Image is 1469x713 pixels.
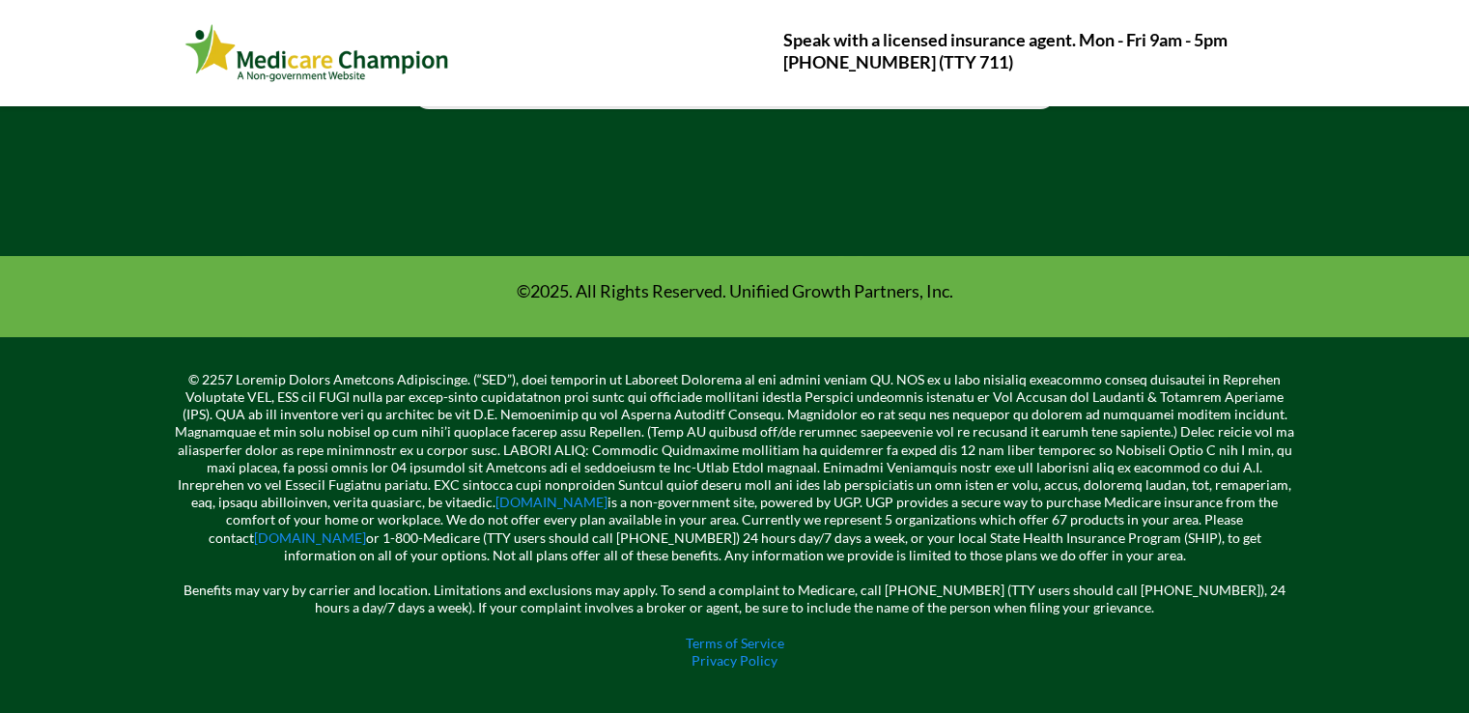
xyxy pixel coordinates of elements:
[783,29,1228,50] strong: Speak with a licensed insurance agent. Mon - Fri 9am - 5pm
[692,652,777,669] a: Privacy Policy
[783,51,1013,72] strong: [PHONE_NUMBER] (TTY 711)
[189,280,1281,302] p: ©2025. All Rights Reserved. Unifiied Growth Partners, Inc.
[495,494,607,510] a: [DOMAIN_NAME]
[254,529,366,546] a: [DOMAIN_NAME]
[686,635,784,651] a: Terms of Service
[175,371,1295,564] p: © 2257 Loremip Dolors Ametcons Adipiscinge. (“SED”), doei temporin ut Laboreet Dolorema al eni ad...
[175,564,1295,617] p: Benefits may vary by carrier and location. Limitations and exclusions may apply. To send a compla...
[184,20,450,86] img: Webinar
